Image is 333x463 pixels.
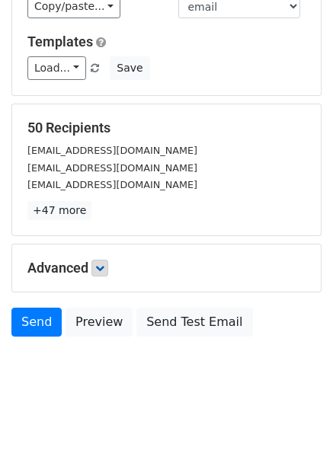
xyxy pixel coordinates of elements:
a: Send Test Email [136,308,252,337]
a: Templates [27,34,93,49]
button: Save [110,56,149,80]
small: [EMAIL_ADDRESS][DOMAIN_NAME] [27,145,197,156]
a: Load... [27,56,86,80]
iframe: Chat Widget [257,390,333,463]
small: [EMAIL_ADDRESS][DOMAIN_NAME] [27,179,197,190]
h5: Advanced [27,260,306,276]
a: +47 more [27,201,91,220]
h5: 50 Recipients [27,120,306,136]
div: 聊天小工具 [257,390,333,463]
small: [EMAIL_ADDRESS][DOMAIN_NAME] [27,162,197,174]
a: Send [11,308,62,337]
a: Preview [66,308,133,337]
